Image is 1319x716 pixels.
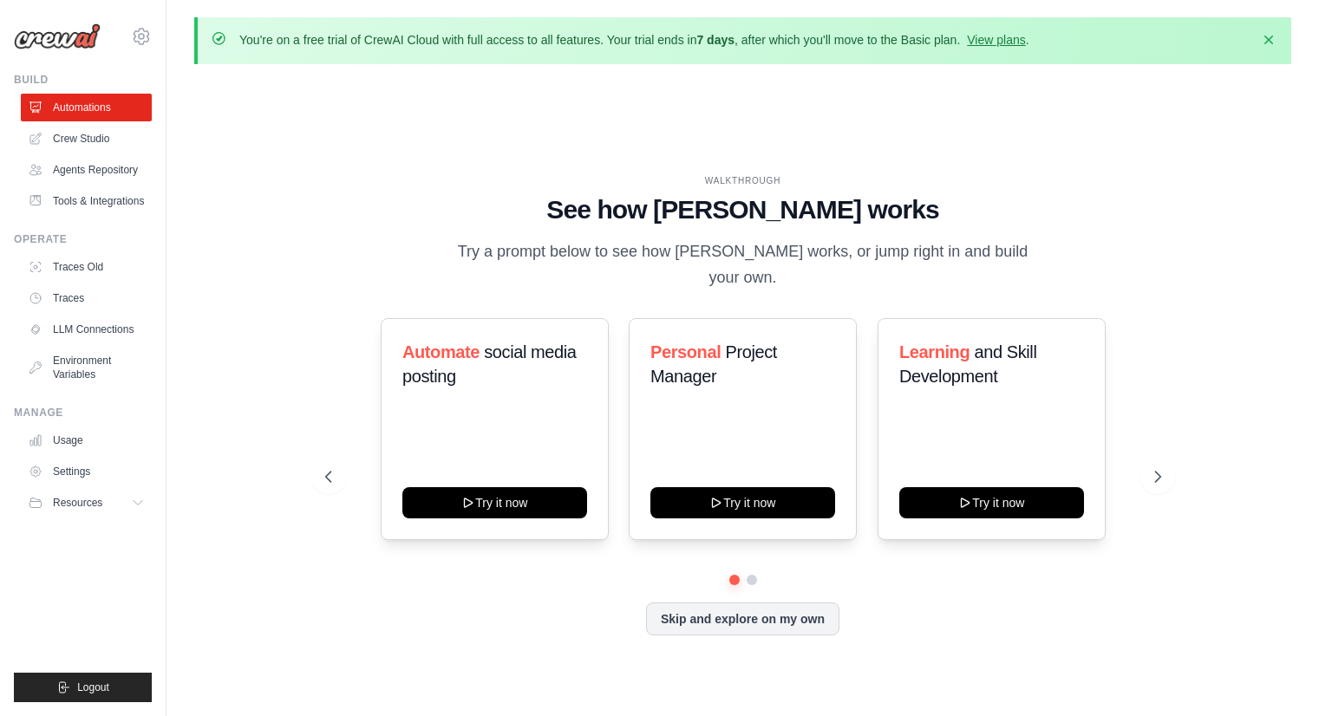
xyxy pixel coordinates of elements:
span: Project Manager [650,342,777,386]
img: Logo [14,23,101,49]
span: Learning [899,342,970,361]
button: Try it now [650,487,835,518]
button: Resources [21,489,152,517]
a: View plans [967,33,1025,47]
p: Try a prompt below to see how [PERSON_NAME] works, or jump right in and build your own. [452,239,1035,290]
p: You're on a free trial of CrewAI Cloud with full access to all features. Your trial ends in , aft... [239,31,1029,49]
strong: 7 days [696,33,735,47]
a: Traces Old [21,253,152,281]
button: Logout [14,673,152,702]
a: Environment Variables [21,347,152,388]
h1: See how [PERSON_NAME] works [325,194,1161,225]
a: Usage [21,426,152,454]
button: Try it now [899,487,1084,518]
span: Resources [53,496,102,510]
a: Agents Repository [21,156,152,184]
a: Tools & Integrations [21,187,152,215]
a: Automations [21,94,152,121]
span: Logout [77,680,109,694]
span: and Skill Development [899,342,1036,386]
button: Skip and explore on my own [646,602,839,635]
div: Manage [14,406,152,420]
a: Traces [21,284,152,312]
a: Settings [21,458,152,485]
div: Operate [14,232,152,246]
iframe: Chat Widget [1232,633,1319,716]
span: social media posting [402,342,577,386]
button: Try it now [402,487,587,518]
span: Personal [650,342,721,361]
span: Automate [402,342,480,361]
a: LLM Connections [21,316,152,343]
div: Build [14,73,152,87]
div: WALKTHROUGH [325,174,1161,187]
a: Crew Studio [21,125,152,153]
